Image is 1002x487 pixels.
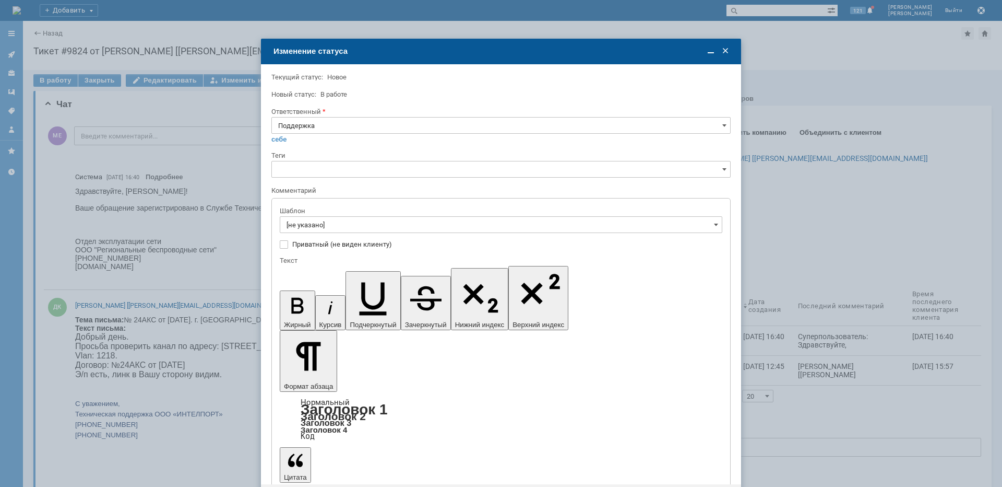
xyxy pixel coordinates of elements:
a: Код [301,432,315,441]
span: Свернуть (Ctrl + M) [706,46,716,56]
span: Зачеркнутый [405,321,447,329]
span: Верхний индекс [512,321,564,329]
button: Верхний индекс [508,266,568,330]
div: Изменение статуса [273,47,731,56]
span: Новое [327,73,347,81]
span: В работе [320,90,347,98]
span: Курсив [319,321,342,329]
span: Цитата [284,473,307,481]
label: Новый статус: [271,90,316,98]
button: Цитата [280,447,311,483]
button: Курсив [315,295,346,330]
div: Формат абзаца [280,399,722,440]
div: Теги [271,152,729,159]
div: Комментарий [271,186,729,196]
button: Зачеркнутый [401,276,451,330]
button: Жирный [280,291,315,330]
a: Заголовок 2 [301,410,366,422]
label: Приватный (не виден клиенту) [292,240,720,249]
a: Заголовок 4 [301,425,347,434]
a: Заголовок 3 [301,418,351,427]
span: Нижний индекс [455,321,505,329]
span: 24АКС от [DATE] [45,45,110,54]
a: себе [271,135,287,144]
button: Формат абзаца [280,330,337,392]
span: Формат абзаца [284,382,333,390]
label: Текущий статус: [271,73,323,81]
span: Закрыть [720,46,731,56]
div: Ответственный [271,108,729,115]
a: Нормальный [301,398,350,407]
span: № [36,45,45,54]
div: Шаблон [280,207,720,214]
span: Подчеркнутый [350,321,396,329]
button: Подчеркнутый [345,271,400,330]
button: Нижний индекс [451,268,509,330]
a: Заголовок 1 [301,401,388,418]
div: Текст [280,257,720,264]
span: Жирный [284,321,311,329]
